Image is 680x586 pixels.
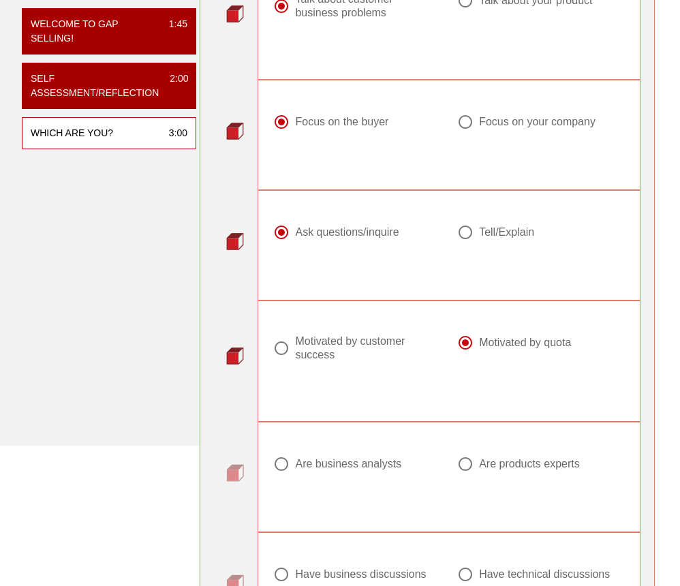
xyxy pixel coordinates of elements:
[479,115,596,129] div: Focus on your company
[159,72,188,100] div: 2:00
[158,126,187,140] div: 3:00
[226,122,244,140] img: question-bullet-actve.png
[295,226,399,239] div: Ask questions/inquire
[226,5,244,22] img: question-bullet-actve.png
[31,17,158,46] div: Welcome To Gap Selling!
[295,568,426,581] div: Have business discussions
[479,568,610,581] div: Have technical discussions
[226,232,244,250] img: question-bullet-actve.png
[226,464,244,482] img: question-bullet.png
[479,336,571,350] div: Motivated by quota
[295,115,388,129] div: Focus on the buyer
[479,457,580,471] div: Are products experts
[295,335,430,362] div: Motivated by customer success
[479,226,534,239] div: Tell/Explain
[295,457,401,471] div: Are business analysts
[31,72,159,100] div: Self Assessment/Reflection
[31,126,113,140] div: WHICH ARE YOU?
[226,347,244,365] img: question-bullet-actve.png
[158,17,187,46] div: 1:45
